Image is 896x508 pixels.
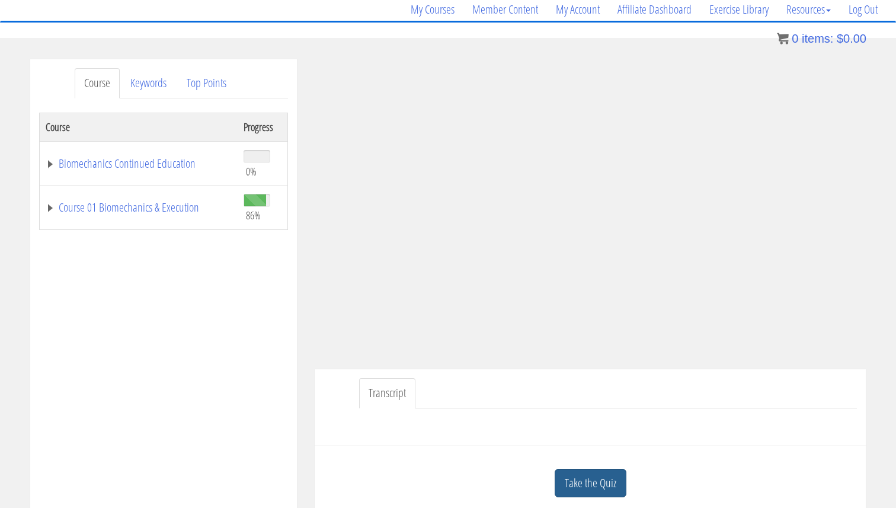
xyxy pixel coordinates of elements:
a: 0 items: $0.00 [777,32,866,45]
a: Take the Quiz [555,469,626,498]
bdi: 0.00 [837,32,866,45]
a: Course 01 Biomechanics & Execution [46,202,232,213]
a: Course [75,68,120,98]
span: 0% [246,165,257,178]
span: 0 [792,32,798,45]
a: Top Points [177,68,236,98]
a: Keywords [121,68,176,98]
th: Course [40,113,238,141]
th: Progress [238,113,287,141]
span: 86% [246,209,261,222]
a: Biomechanics Continued Education [46,158,232,170]
span: $ [837,32,843,45]
a: Transcript [359,378,415,408]
span: items: [802,32,833,45]
img: icon11.png [777,33,789,44]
